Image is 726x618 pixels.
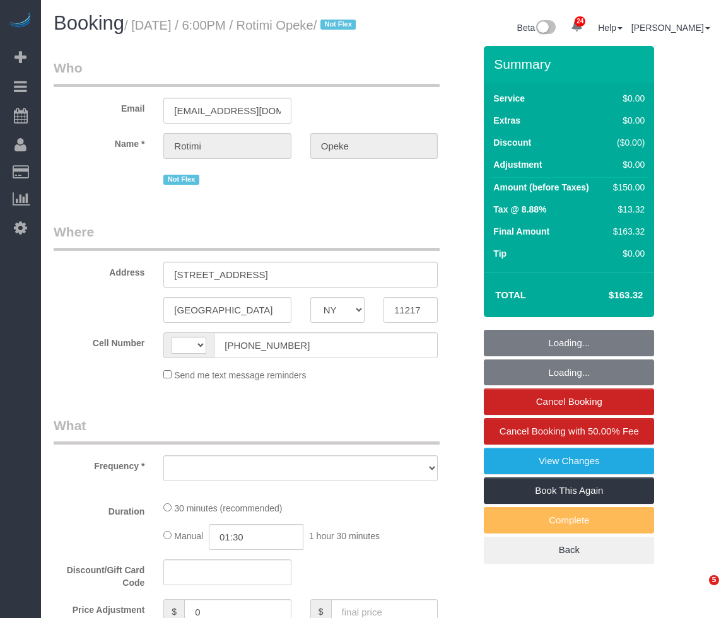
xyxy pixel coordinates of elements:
label: Discount [493,136,531,149]
span: 30 minutes (recommended) [174,503,282,513]
span: Not Flex [163,175,199,185]
input: Last Name [310,133,438,159]
img: Automaid Logo [8,13,33,30]
label: Final Amount [493,225,549,238]
a: Help [598,23,623,33]
div: ($0.00) [608,136,645,149]
label: Frequency * [44,455,154,472]
label: Tax @ 8.88% [493,203,546,216]
label: Service [493,92,525,105]
label: Amount (before Taxes) [493,181,588,194]
iframe: Intercom live chat [683,575,713,605]
div: $13.32 [608,203,645,216]
legend: Who [54,59,440,87]
span: 1 hour 30 minutes [309,531,380,541]
span: Booking [54,12,124,34]
span: / [313,18,360,32]
input: Email [163,98,291,124]
label: Email [44,98,154,115]
label: Adjustment [493,158,542,171]
h4: $163.32 [571,290,643,301]
a: Book This Again [484,477,654,504]
div: $0.00 [608,114,645,127]
img: New interface [535,20,556,37]
span: Cancel Booking with 50.00% Fee [500,426,639,436]
div: $0.00 [608,247,645,260]
a: 24 [565,13,589,40]
small: / [DATE] / 6:00PM / Rotimi Opeke [124,18,360,32]
div: $0.00 [608,158,645,171]
label: Price Adjustment [44,599,154,616]
span: Send me text message reminders [174,370,306,380]
label: Discount/Gift Card Code [44,559,154,589]
label: Address [44,262,154,279]
input: Zip Code [383,297,438,323]
label: Extras [493,114,520,127]
a: View Changes [484,448,654,474]
div: $163.32 [608,225,645,238]
a: Cancel Booking [484,388,654,415]
legend: What [54,416,440,445]
input: Cell Number [214,332,438,358]
input: First Name [163,133,291,159]
span: 5 [709,575,719,585]
label: Cell Number [44,332,154,349]
span: Not Flex [320,20,356,30]
label: Duration [44,501,154,518]
a: Back [484,537,654,563]
h3: Summary [494,57,648,71]
label: Name * [44,133,154,150]
a: Cancel Booking with 50.00% Fee [484,418,654,445]
legend: Where [54,223,440,251]
input: City [163,297,291,323]
span: Manual [174,531,203,541]
a: [PERSON_NAME] [631,23,710,33]
strong: Total [495,289,526,300]
a: Beta [517,23,556,33]
div: $0.00 [608,92,645,105]
span: 24 [575,16,585,26]
label: Tip [493,247,506,260]
div: $150.00 [608,181,645,194]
